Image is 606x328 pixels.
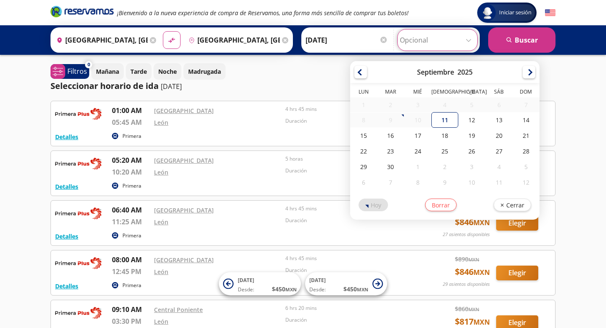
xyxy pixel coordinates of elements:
span: 0 [88,61,90,68]
p: 27 asientos disponibles [443,231,490,238]
div: 18-Sep-25 [431,128,458,143]
div: 02-Sep-25 [377,97,404,112]
div: 11-Sep-25 [431,112,458,128]
div: 04-Oct-25 [485,159,512,175]
th: Viernes [458,88,485,97]
a: León [154,218,168,226]
p: 01:00 AM [112,105,150,116]
span: Desde: [309,286,326,293]
button: [DATE]Desde:$450MXN [219,272,301,296]
button: [DATE]Desde:$450MXN [305,272,387,296]
div: 17-Sep-25 [404,128,431,143]
input: Buscar Origen [53,30,148,51]
p: Primera [122,132,141,140]
div: 05-Oct-25 [512,159,539,175]
div: 21-Sep-25 [512,128,539,143]
span: [DATE] [238,277,254,284]
span: $ 890 [455,255,479,263]
p: Duración [285,266,412,274]
div: 07-Oct-25 [377,175,404,190]
button: Tarde [126,63,151,80]
th: Miércoles [404,88,431,97]
div: 29-Sep-25 [350,159,377,175]
small: MXN [473,218,490,227]
p: Primera [122,182,141,190]
button: Detalles [55,182,78,191]
p: 09:10 AM [112,304,150,315]
div: 28-Sep-25 [512,143,539,159]
input: Buscar Destino [185,30,280,51]
p: 12:45 PM [112,266,150,277]
div: Septiembre [417,67,454,77]
div: 06-Oct-25 [350,175,377,190]
span: $ 817 [455,315,490,328]
span: Desde: [238,286,254,293]
div: 30-Sep-25 [377,159,404,175]
div: 12-Sep-25 [458,112,485,128]
button: Detalles [55,232,78,241]
p: Duración [285,117,412,125]
div: 09-Sep-25 [377,113,404,127]
div: 10-Oct-25 [458,175,485,190]
p: 03:30 PM [112,316,150,326]
button: 0Filtros [50,64,89,79]
span: $ 846 [455,216,490,229]
a: León [154,168,168,176]
div: 09-Oct-25 [431,175,458,190]
div: 07-Sep-25 [512,97,539,112]
span: $ 450 [343,285,368,293]
div: 11-Oct-25 [485,175,512,190]
div: 08-Sep-25 [350,113,377,127]
p: Noche [158,67,177,76]
a: Brand Logo [50,5,114,20]
button: Madrugada [183,63,226,80]
small: MXN [468,306,479,312]
div: 12-Oct-25 [512,175,539,190]
img: RESERVAMOS [55,155,101,172]
button: Borrar [425,199,456,211]
small: MXN [285,286,297,293]
p: 6 hrs 20 mins [285,304,412,312]
th: Martes [377,88,404,97]
a: León [154,317,168,325]
a: León [154,118,168,126]
p: Duración [285,316,412,324]
a: [GEOGRAPHIC_DATA] [154,206,214,214]
p: 11:25 AM [112,217,150,227]
button: Mañana [91,63,124,80]
p: 4 hrs 45 mins [285,205,412,212]
th: Jueves [431,88,458,97]
div: 08-Oct-25 [404,175,431,190]
p: [DATE] [161,81,182,91]
small: MXN [468,256,479,263]
p: Duración [285,167,412,175]
div: 03-Sep-25 [404,97,431,112]
p: 05:20 AM [112,155,150,165]
img: RESERVAMOS [55,255,101,272]
div: 15-Sep-25 [350,128,377,143]
div: 02-Oct-25 [431,159,458,175]
p: Madrugada [188,67,221,76]
div: 24-Sep-25 [404,143,431,159]
i: Brand Logo [50,5,114,18]
p: Filtros [67,66,87,76]
div: 26-Sep-25 [458,143,485,159]
div: 14-Sep-25 [512,112,539,128]
input: Elegir Fecha [306,30,388,51]
div: 01-Sep-25 [350,97,377,112]
img: RESERVAMOS [55,105,101,122]
button: English [545,8,555,18]
p: Primera [122,232,141,239]
div: 16-Sep-25 [377,128,404,143]
a: León [154,268,168,276]
p: 5 horas [285,155,412,163]
button: Noche [154,63,181,80]
div: 13-Sep-25 [485,112,512,128]
p: Seleccionar horario de ida [50,80,159,92]
div: 06-Sep-25 [485,97,512,112]
th: Sábado [485,88,512,97]
input: Opcional [400,30,475,51]
p: 4 hrs 45 mins [285,255,412,262]
div: 23-Sep-25 [377,143,404,159]
th: Lunes [350,88,377,97]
